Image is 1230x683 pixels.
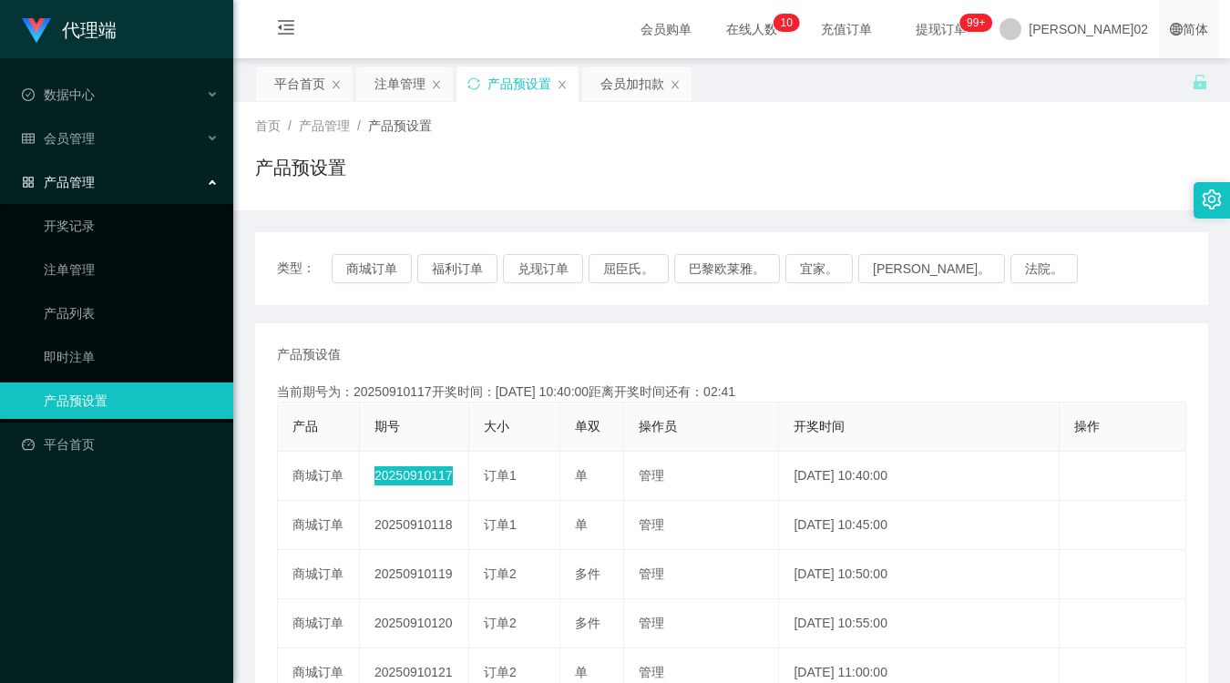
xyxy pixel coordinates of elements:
font: 简体 [1183,22,1208,36]
a: 代理端 [22,22,117,36]
span: 多件 [575,566,600,581]
a: 注单管理 [44,251,219,288]
div: 产品预设置 [487,66,551,101]
a: 产品列表 [44,295,219,331]
span: / [357,118,361,133]
i: 图标： global [1170,23,1183,36]
img: logo.9652507e.png [22,18,51,44]
span: 期号 [374,419,400,433]
td: [DATE] 10:55:00 [779,599,1060,648]
i: 图标： 关闭 [670,79,681,90]
a: 产品预设置 [44,382,219,419]
i: 图标： 关闭 [557,79,568,90]
span: 订单1 [484,517,517,532]
i: 图标： menu-fold [255,1,317,59]
i: 图标： 解锁 [1192,74,1208,90]
span: 产品预设置 [368,118,432,133]
td: 商城订单 [278,550,360,599]
a: 图标： 仪表板平台首页 [22,426,219,463]
font: 数据中心 [44,87,95,102]
div: 会员加扣款 [600,66,664,101]
span: 操作员 [639,419,677,433]
a: 开奖记录 [44,208,219,244]
td: 商城订单 [278,452,360,501]
button: [PERSON_NAME]。 [858,254,1005,283]
td: 管理 [624,550,779,599]
span: 大小 [484,419,509,433]
td: [DATE] 10:40:00 [779,452,1060,501]
h1: 代理端 [62,1,117,59]
td: 20250910120 [360,599,469,648]
span: 单 [575,468,588,483]
span: / [288,118,292,133]
button: 屈臣氏。 [589,254,669,283]
span: 产品预设值 [277,345,341,364]
td: [DATE] 10:50:00 [779,550,1060,599]
span: 开奖时间 [794,419,845,433]
span: 首页 [255,118,281,133]
td: 20250910117 [360,452,469,501]
sup: 10 [774,14,800,32]
td: 管理 [624,501,779,550]
button: 商城订单 [332,254,412,283]
p: 0 [786,14,793,32]
font: 充值订单 [821,22,872,36]
button: 兑现订单 [503,254,583,283]
i: 图标： AppStore-O [22,176,35,189]
span: 产品管理 [299,118,350,133]
font: 在线人数 [726,22,777,36]
i: 图标： 关闭 [431,79,442,90]
button: 法院。 [1010,254,1078,283]
button: 宜家。 [785,254,853,283]
i: 图标： check-circle-o [22,88,35,101]
span: 订单2 [484,665,517,679]
span: 订单2 [484,566,517,581]
td: 20250910119 [360,550,469,599]
span: 单 [575,517,588,532]
td: [DATE] 10:45:00 [779,501,1060,550]
font: 提现订单 [916,22,967,36]
td: 管理 [624,599,779,648]
button: 福利订单 [417,254,497,283]
h1: 产品预设置 [255,154,346,181]
sup: 1142 [959,14,992,32]
span: 多件 [575,616,600,630]
span: 单 [575,665,588,679]
div: 注单管理 [374,66,425,101]
div: 平台首页 [274,66,325,101]
font: 产品管理 [44,175,95,189]
i: 图标： 同步 [467,77,480,90]
font: 会员管理 [44,131,95,146]
span: 操作 [1074,419,1100,433]
a: 即时注单 [44,339,219,375]
button: 巴黎欧莱雅。 [674,254,780,283]
div: 当前期号为：20250910117开奖时间：[DATE] 10:40:00距离开奖时间还有：02:41 [277,382,1186,402]
span: 订单1 [484,468,517,483]
td: 管理 [624,452,779,501]
i: 图标： 设置 [1202,189,1222,209]
td: 20250910118 [360,501,469,550]
span: 类型： [277,254,332,283]
i: 图标： 关闭 [331,79,342,90]
i: 图标： table [22,132,35,145]
span: 订单2 [484,616,517,630]
td: 商城订单 [278,599,360,648]
p: 1 [781,14,787,32]
td: 商城订单 [278,501,360,550]
span: 产品 [292,419,318,433]
span: 单双 [575,419,600,433]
